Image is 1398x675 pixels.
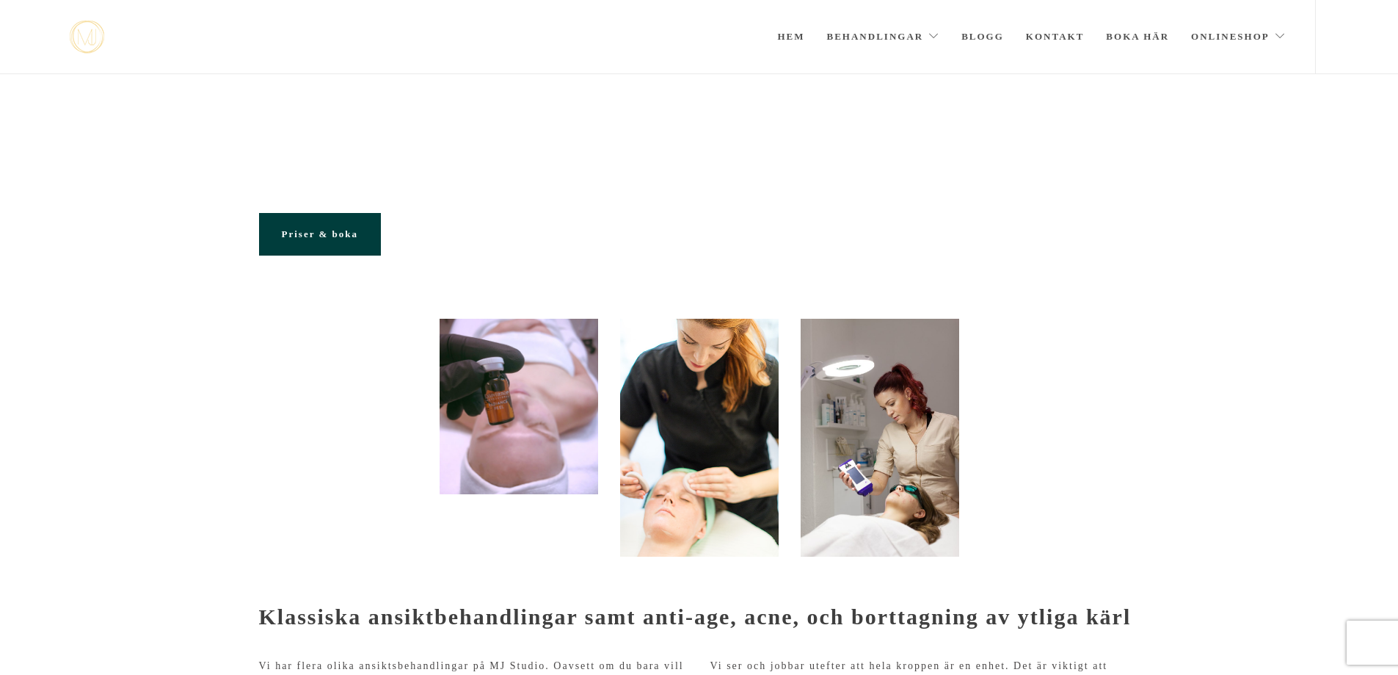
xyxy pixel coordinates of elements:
[70,21,104,54] img: mjstudio
[801,319,959,557] img: evh_NF_2018_90598 (1)
[440,319,598,494] img: 20200316_113429315_iOS
[620,319,779,557] img: Portömning Stockholm
[259,213,381,256] a: Priser & boka
[70,21,104,54] a: mjstudio mjstudio mjstudio
[259,604,1132,629] strong: Klassiska ansiktbehandlingar samt anti-age, acne, och borttagning av ytliga kärl
[282,228,358,239] span: Priser & boka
